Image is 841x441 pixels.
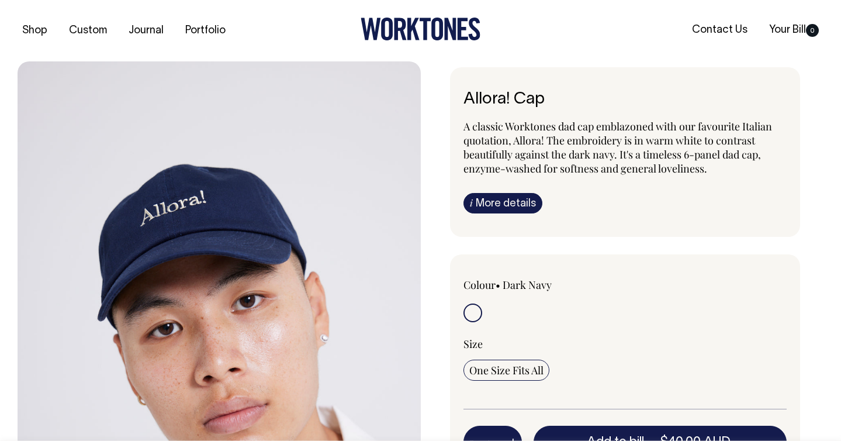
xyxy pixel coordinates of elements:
[806,24,819,37] span: 0
[496,278,500,292] span: •
[503,278,552,292] label: Dark Navy
[764,20,823,40] a: Your Bill0
[181,21,230,40] a: Portfolio
[124,21,168,40] a: Journal
[469,363,544,377] span: One Size Fits All
[463,91,787,109] h6: Allora! Cap
[687,20,752,40] a: Contact Us
[463,193,542,213] a: iMore details
[470,197,473,209] span: i
[463,119,787,175] p: A classic Worktones dad cap emblazoned with our favourite Italian quotation, Allora! The embroide...
[64,21,112,40] a: Custom
[18,21,52,40] a: Shop
[463,360,549,381] input: One Size Fits All
[463,337,787,351] div: Size
[463,278,593,292] div: Colour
